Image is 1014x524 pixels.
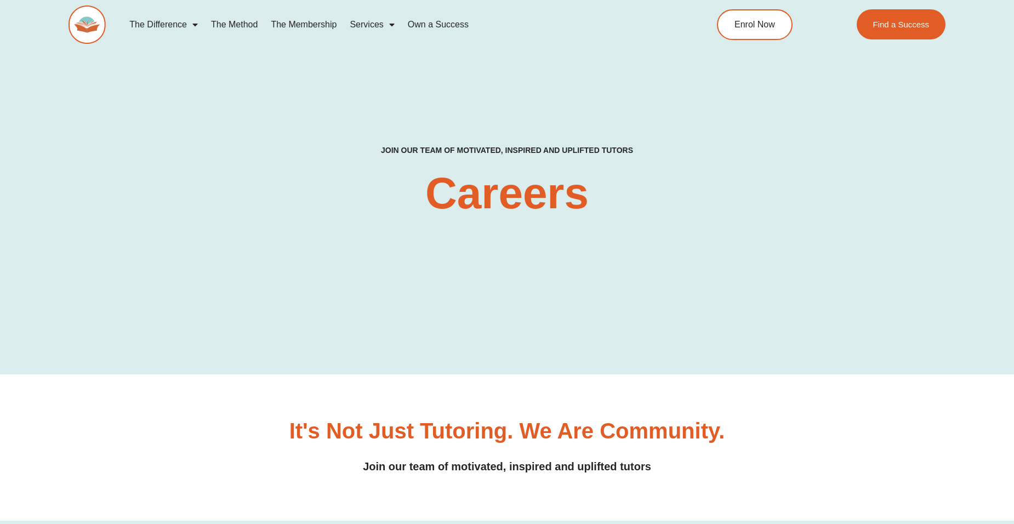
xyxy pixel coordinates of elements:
[289,420,725,442] h3: It's Not Just Tutoring. We are Community.
[204,12,264,37] a: The Method
[734,20,775,29] span: Enrol Now
[309,172,705,215] h2: Careers
[856,9,945,39] a: Find a Success
[343,12,401,37] a: Services
[401,12,475,37] a: Own a Success
[377,146,637,155] h4: Join our team of motivated, inspired and uplifted tutors​
[264,12,343,37] a: The Membership
[121,458,893,475] h4: Join our team of motivated, inspired and uplifted tutors
[873,20,929,29] span: Find a Success
[123,12,666,37] nav: Menu
[717,9,793,40] a: Enrol Now
[959,423,1014,524] iframe: Chat Widget
[123,12,204,37] a: The Difference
